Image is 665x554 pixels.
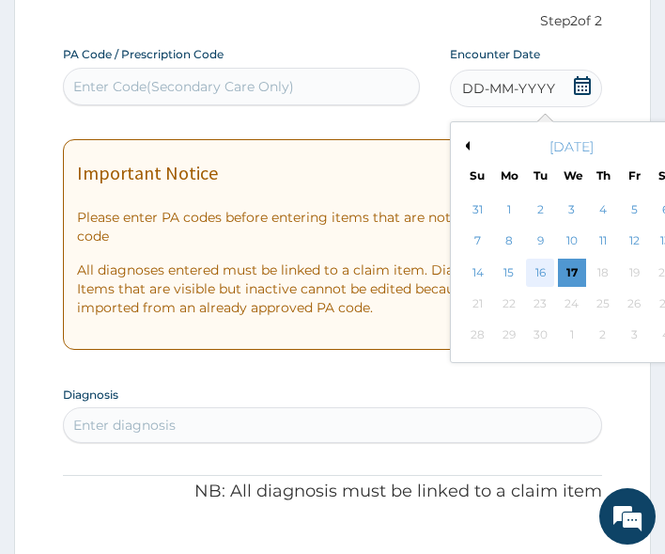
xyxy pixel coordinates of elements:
[35,94,76,141] img: d_794563401_company_1708531726252_794563401
[557,228,585,256] div: Choose Wednesday, September 10th, 2025
[77,208,589,245] p: Please enter PA codes before entering items that are not attached to a PA code
[73,77,294,96] div: Enter Code(Secondary Care Only)
[77,261,589,317] p: All diagnoses entered must be linked to a claim item. Diagnosis & Claim Items that are visible bu...
[557,259,585,287] div: Choose Wednesday, September 17th, 2025
[626,167,642,183] div: Fr
[494,290,522,318] div: Not available Monday, September 22nd, 2025
[526,290,554,318] div: Not available Tuesday, September 23rd, 2025
[9,361,358,427] textarea: Type your message and hit 'Enter'
[463,290,491,318] div: Not available Sunday, September 21st, 2025
[494,322,522,350] div: Not available Monday, September 29th, 2025
[526,259,554,287] div: Choose Tuesday, September 16th, 2025
[63,46,224,62] label: PA Code / Prescription Code
[463,196,491,224] div: Choose Sunday, August 31st, 2025
[588,322,616,350] div: Not available Thursday, October 2nd, 2025
[557,290,585,318] div: Not available Wednesday, September 24th, 2025
[308,9,353,55] div: Minimize live chat window
[564,167,580,183] div: We
[501,167,517,183] div: Mo
[494,228,522,256] div: Choose Monday, September 8th, 2025
[588,228,616,256] div: Choose Thursday, September 11th, 2025
[73,416,176,435] div: Enter diagnosis
[462,79,555,98] span: DD-MM-YYYY
[532,167,548,183] div: Tu
[588,290,616,318] div: Not available Thursday, September 25th, 2025
[494,259,522,287] div: Choose Monday, September 15th, 2025
[526,196,554,224] div: Choose Tuesday, September 2nd, 2025
[494,196,522,224] div: Choose Monday, September 1st, 2025
[98,105,316,130] div: Chat with us now
[620,259,648,287] div: Not available Friday, September 19th, 2025
[595,167,611,183] div: Th
[469,167,485,183] div: Su
[460,141,470,150] button: Previous Month
[526,322,554,350] div: Not available Tuesday, September 30th, 2025
[588,259,616,287] div: Not available Thursday, September 18th, 2025
[450,46,540,62] label: Encounter Date
[526,228,554,256] div: Choose Tuesday, September 9th, 2025
[557,322,585,350] div: Not available Wednesday, October 1st, 2025
[63,11,603,32] p: Step 2 of 2
[620,322,648,350] div: Not available Friday, October 3rd, 2025
[620,228,648,256] div: Choose Friday, September 12th, 2025
[63,387,118,403] label: Diagnosis
[463,322,491,350] div: Not available Sunday, September 28th, 2025
[77,163,218,183] h1: Important Notice
[463,228,491,256] div: Choose Sunday, September 7th, 2025
[63,480,603,504] p: NB: All diagnosis must be linked to a claim item
[557,196,585,224] div: Choose Wednesday, September 3rd, 2025
[588,196,616,224] div: Choose Thursday, September 4th, 2025
[620,196,648,224] div: Choose Friday, September 5th, 2025
[463,259,491,287] div: Choose Sunday, September 14th, 2025
[620,290,648,318] div: Not available Friday, September 26th, 2025
[109,161,259,351] span: We're online!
